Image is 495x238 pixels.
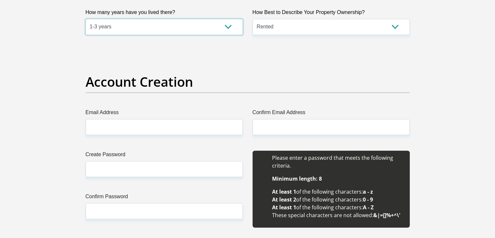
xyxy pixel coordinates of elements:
b: At least 2 [272,196,296,203]
label: Email Address [86,109,243,119]
li: of the following characters: [272,203,403,211]
input: Email Address [86,119,243,135]
label: Confirm Email Address [253,109,410,119]
input: Confirm Email Address [253,119,410,135]
b: At least 1 [272,204,296,211]
li: Please enter a password that meets the following criteria. [272,154,403,170]
li: of the following characters: [272,188,403,196]
li: These special characters are not allowed: [272,211,403,219]
input: Confirm Password [86,203,243,219]
b: a - z [363,188,373,195]
select: Please select a value [86,19,243,35]
label: Confirm Password [86,193,243,203]
label: How many years have you lived there? [86,8,243,19]
label: Create Password [86,151,243,161]
label: How Best to Describe Your Property Ownership? [253,8,410,19]
li: of the following characters: [272,196,403,203]
b: Minimum length: 8 [272,175,322,182]
input: Create Password [86,161,243,177]
b: A - Z [363,204,374,211]
b: At least 1 [272,188,296,195]
b: &|=[]%+^\' [373,212,400,219]
h2: Account Creation [86,74,410,90]
select: Please select a value [253,19,410,35]
b: 0 - 9 [363,196,373,203]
